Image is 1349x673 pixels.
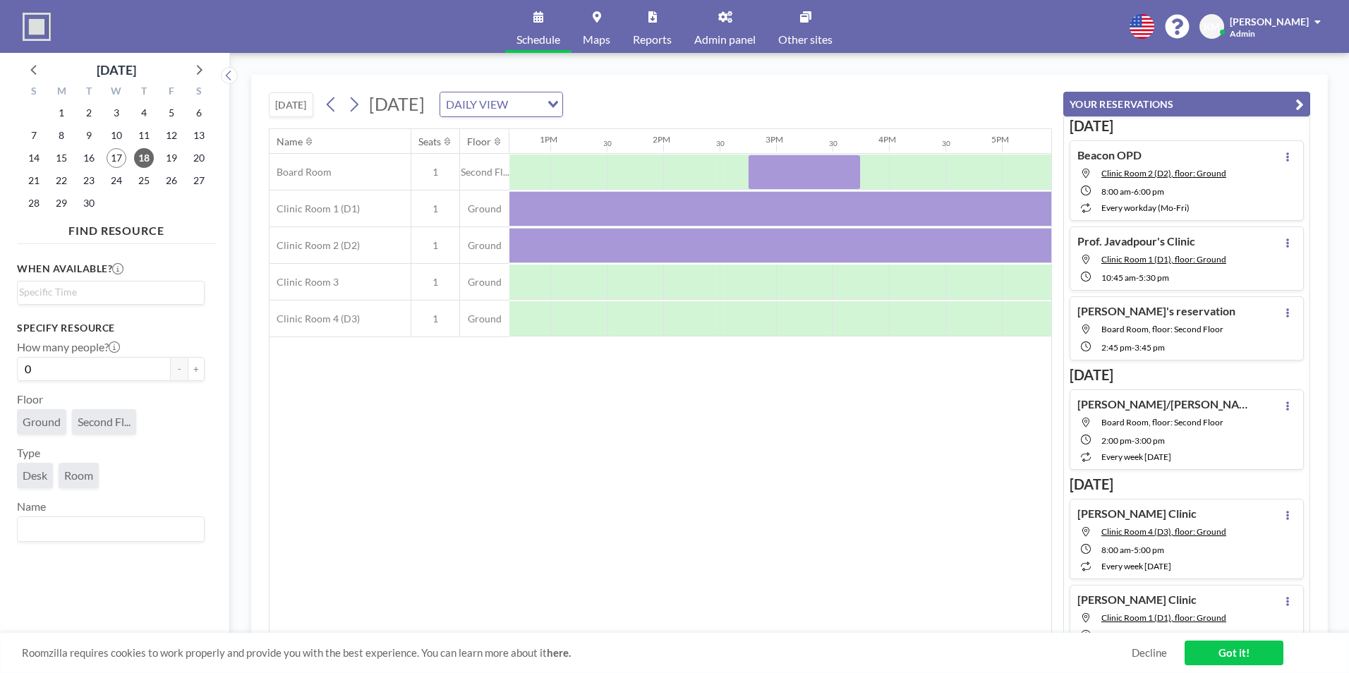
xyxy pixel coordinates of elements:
span: Saturday, September 13, 2025 [189,126,209,145]
span: Saturday, September 6, 2025 [189,103,209,123]
span: Sunday, September 21, 2025 [24,171,44,190]
div: 3PM [766,134,783,145]
div: S [185,83,212,102]
div: Search for option [440,92,562,116]
div: 2PM [653,134,670,145]
label: Name [17,499,46,514]
span: 8:00 AM [1101,545,1131,555]
h3: [DATE] [1070,475,1304,493]
span: Thursday, September 11, 2025 [134,126,154,145]
label: Type [17,446,40,460]
h4: [PERSON_NAME] Clinic [1077,593,1197,607]
input: Search for option [19,520,196,538]
a: Got it! [1185,641,1283,665]
div: Search for option [18,517,204,541]
span: Clinic Room 4 (D3) [270,313,360,325]
span: 10:45 AM [1101,272,1136,283]
span: Tuesday, September 16, 2025 [79,148,99,168]
span: Desk [23,468,47,483]
span: Second Fl... [460,166,509,178]
div: Search for option [18,281,204,303]
span: Saturday, September 27, 2025 [189,171,209,190]
span: 1 [411,276,459,289]
span: [PERSON_NAME] [1230,16,1309,28]
span: 6:00 PM [1134,186,1164,197]
span: Clinic Room 2 (D2), floor: Ground [1101,168,1226,178]
button: [DATE] [269,92,313,117]
span: Admin panel [694,34,756,45]
button: - [171,357,188,381]
div: 1PM [540,134,557,145]
span: 2:00 PM [1101,435,1132,446]
span: Admin [1230,28,1255,39]
span: 1 [411,313,459,325]
span: 1 [411,166,459,178]
span: Friday, September 26, 2025 [162,171,181,190]
button: YOUR RESERVATIONS [1063,92,1310,116]
div: T [130,83,157,102]
span: every workday (Mo-Fri) [1101,202,1190,213]
span: Schedule [516,34,560,45]
span: Sunday, September 7, 2025 [24,126,44,145]
span: Board Room [270,166,332,178]
label: How many people? [17,340,120,354]
span: every week [DATE] [1101,451,1171,462]
h4: FIND RESOURCE [17,218,216,238]
span: Clinic Room 4 (D3), floor: Ground [1101,526,1226,537]
span: Other sites [778,34,833,45]
h4: Beacon OPD [1077,148,1142,162]
h3: [DATE] [1070,117,1304,135]
span: 5:00 PM [1134,545,1164,555]
span: Ground [460,276,509,289]
span: Tuesday, September 9, 2025 [79,126,99,145]
span: - [1131,545,1134,555]
a: Decline [1132,646,1167,660]
span: 8:00 AM [1101,631,1131,641]
span: Room [64,468,93,483]
div: F [157,83,185,102]
span: Friday, September 5, 2025 [162,103,181,123]
div: 4PM [878,134,896,145]
h3: [DATE] [1070,366,1304,384]
input: Search for option [19,284,196,300]
div: Floor [467,135,491,148]
h3: Specify resource [17,322,205,334]
span: Thursday, September 25, 2025 [134,171,154,190]
span: Roomzilla requires cookies to work properly and provide you with the best experience. You can lea... [22,646,1132,660]
span: DAILY VIEW [443,95,511,114]
div: 5PM [991,134,1009,145]
span: Monday, September 29, 2025 [52,193,71,213]
span: 1 [411,239,459,252]
span: Clinic Room 1 (D1), floor: Ground [1101,612,1226,623]
span: Sunday, September 28, 2025 [24,193,44,213]
span: Thursday, September 18, 2025 [134,148,154,168]
span: - [1132,342,1135,353]
div: 30 [829,139,837,148]
span: Clinic Room 3 [270,276,339,289]
span: Saturday, September 20, 2025 [189,148,209,168]
div: T [75,83,103,102]
span: Ground [23,415,61,429]
div: M [48,83,75,102]
span: 3:45 PM [1135,342,1165,353]
h4: [PERSON_NAME]'s reservation [1077,304,1235,318]
div: 30 [716,139,725,148]
span: - [1136,272,1139,283]
span: [DATE] [369,93,425,114]
div: W [103,83,131,102]
img: organization-logo [23,13,51,41]
span: KM [1204,20,1220,33]
span: 1 [411,202,459,215]
span: Sunday, September 14, 2025 [24,148,44,168]
h4: [PERSON_NAME]/[PERSON_NAME] [1077,397,1254,411]
span: - [1131,631,1134,641]
span: Wednesday, September 3, 2025 [107,103,126,123]
div: S [20,83,48,102]
span: 5:00 PM [1134,631,1164,641]
span: Thursday, September 4, 2025 [134,103,154,123]
span: Friday, September 19, 2025 [162,148,181,168]
h4: [PERSON_NAME] Clinic [1077,507,1197,521]
span: Ground [460,202,509,215]
span: Clinic Room 1 (D1) [270,202,360,215]
span: Monday, September 1, 2025 [52,103,71,123]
